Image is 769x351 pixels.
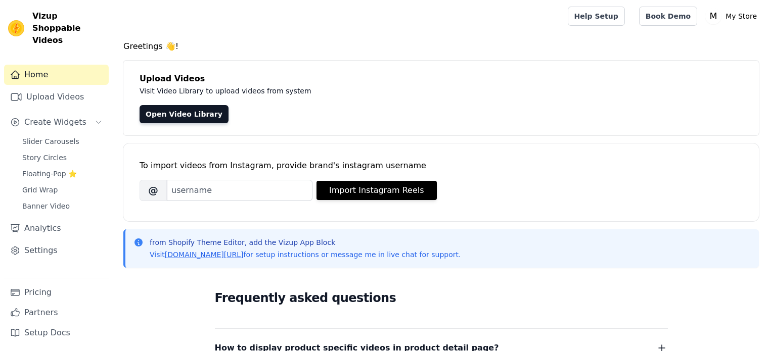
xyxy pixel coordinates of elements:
a: Book Demo [639,7,697,26]
a: Home [4,65,109,85]
button: Import Instagram Reels [316,181,437,200]
p: Visit Video Library to upload videos from system [140,85,593,97]
span: Floating-Pop ⭐ [22,169,77,179]
a: Help Setup [568,7,625,26]
p: My Store [721,7,761,25]
span: Slider Carousels [22,136,79,146]
span: Story Circles [22,153,67,163]
p: Visit for setup instructions or message me in live chat for support. [150,249,461,260]
a: Slider Carousels [16,134,109,148]
span: Vizup Shoppable Videos [32,10,105,46]
input: username [167,180,312,201]
a: Grid Wrap [16,183,109,197]
a: Settings [4,240,109,261]
a: Upload Videos [4,87,109,107]
h4: Greetings 👋! [123,40,759,53]
span: @ [140,180,167,201]
a: Story Circles [16,151,109,165]
text: M [710,11,717,21]
img: Vizup [8,20,24,36]
a: Banner Video [16,199,109,213]
span: Grid Wrap [22,185,58,195]
span: Banner Video [22,201,70,211]
button: M My Store [705,7,761,25]
a: Analytics [4,218,109,238]
a: Open Video Library [140,105,229,123]
a: [DOMAIN_NAME][URL] [165,250,244,259]
h4: Upload Videos [140,73,743,85]
a: Setup Docs [4,323,109,343]
a: Floating-Pop ⭐ [16,167,109,181]
span: Create Widgets [24,116,86,128]
a: Pricing [4,282,109,303]
div: To import videos from Instagram, provide brand's instagram username [140,160,743,172]
a: Partners [4,303,109,323]
h2: Frequently asked questions [215,288,668,308]
p: from Shopify Theme Editor, add the Vizup App Block [150,237,461,247]
button: Create Widgets [4,112,109,132]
